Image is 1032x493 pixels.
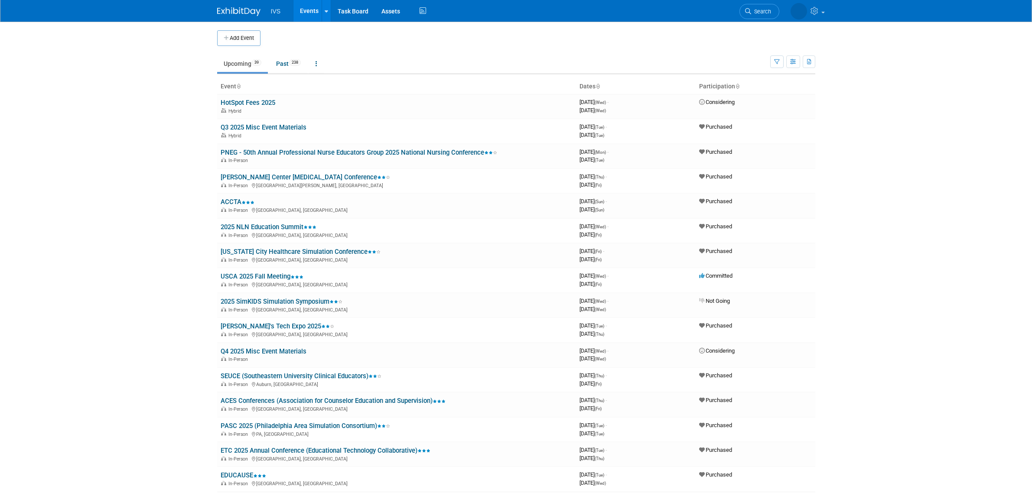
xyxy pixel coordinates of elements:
span: (Thu) [595,332,604,337]
span: Purchased [699,397,732,403]
img: In-Person Event [221,431,226,436]
img: In-Person Event [221,481,226,485]
div: [GEOGRAPHIC_DATA], [GEOGRAPHIC_DATA] [221,455,573,462]
img: In-Person Event [221,183,226,187]
span: (Mon) [595,150,606,155]
span: In-Person [228,456,251,462]
img: Hybrid Event [221,133,226,137]
span: In-Person [228,183,251,188]
span: Purchased [699,372,732,379]
span: Considering [699,347,735,354]
span: Search [751,8,771,15]
button: Add Event [217,30,260,46]
span: [DATE] [579,248,604,254]
a: SEUCE (Southeastern University Clinical Educators) [221,372,381,380]
div: [GEOGRAPHIC_DATA], [GEOGRAPHIC_DATA] [221,206,573,213]
span: (Wed) [595,224,606,229]
img: In-Person Event [221,158,226,162]
span: (Thu) [595,373,604,378]
img: In-Person Event [221,382,226,386]
span: [DATE] [579,149,609,155]
span: - [603,248,604,254]
span: [DATE] [579,372,607,379]
span: Hybrid [228,108,244,114]
img: In-Person Event [221,208,226,212]
span: [DATE] [579,480,606,486]
a: 2025 SimKIDS Simulation Symposium [221,298,342,305]
span: - [606,422,607,428]
span: [DATE] [579,355,606,362]
span: (Sun) [595,208,604,212]
span: IVS [271,8,281,15]
a: Sort by Event Name [236,83,241,90]
span: (Fri) [595,282,602,287]
span: - [607,99,609,105]
span: Purchased [699,149,732,155]
span: - [606,447,607,453]
span: In-Person [228,158,251,163]
span: [DATE] [579,405,602,412]
span: (Thu) [595,456,604,461]
span: (Wed) [595,108,606,113]
span: (Wed) [595,349,606,354]
span: [DATE] [579,430,604,437]
span: [DATE] [579,455,604,461]
span: [DATE] [579,331,604,337]
span: (Wed) [595,307,606,312]
span: (Fri) [595,249,602,254]
a: Q4 2025 Misc Event Materials [221,347,306,355]
img: Kyle Shelstad [791,3,807,19]
div: Auburn, [GEOGRAPHIC_DATA] [221,380,573,387]
span: Considering [699,99,735,105]
span: (Tue) [595,448,604,453]
span: In-Person [228,431,251,437]
span: In-Person [228,332,251,337]
img: In-Person Event [221,357,226,361]
img: ExhibitDay [217,7,260,16]
span: [DATE] [579,422,607,428]
span: [DATE] [579,447,607,453]
span: In-Person [228,233,251,238]
a: [PERSON_NAME] Center [MEDICAL_DATA] Conference [221,173,390,181]
a: EDUCAUSE [221,471,266,479]
span: - [607,347,609,354]
span: Purchased [699,447,732,453]
a: Q3 2025 Misc Event Materials [221,123,306,131]
span: (Tue) [595,158,604,162]
span: (Fri) [595,257,602,262]
span: - [607,223,609,230]
span: Purchased [699,471,732,478]
div: [GEOGRAPHIC_DATA], [GEOGRAPHIC_DATA] [221,231,573,238]
div: [GEOGRAPHIC_DATA], [GEOGRAPHIC_DATA] [221,331,573,337]
span: [DATE] [579,397,607,403]
div: [GEOGRAPHIC_DATA], [GEOGRAPHIC_DATA] [221,480,573,487]
a: Sort by Start Date [596,83,600,90]
span: - [606,123,607,130]
a: ACCTA [221,198,254,206]
span: [DATE] [579,322,607,329]
span: (Wed) [595,481,606,486]
div: [GEOGRAPHIC_DATA], [GEOGRAPHIC_DATA] [221,281,573,288]
a: [US_STATE] City Healthcare Simulation Conference [221,248,381,256]
span: [DATE] [579,173,607,180]
span: (Thu) [595,175,604,179]
span: - [606,322,607,329]
span: In-Person [228,307,251,313]
span: (Tue) [595,324,604,328]
span: Committed [699,272,732,279]
span: - [606,471,607,478]
a: ETC 2025 Annual Conference (Educational Technology Collaborative) [221,447,430,454]
span: 39 [252,59,261,66]
span: Purchased [699,198,732,204]
span: Purchased [699,123,732,130]
th: Participation [696,79,815,94]
span: In-Person [228,257,251,263]
a: Upcoming39 [217,55,268,72]
span: [DATE] [579,306,606,312]
th: Event [217,79,576,94]
span: [DATE] [579,223,609,230]
span: [DATE] [579,231,602,238]
span: Purchased [699,322,732,329]
span: [DATE] [579,256,602,263]
span: In-Person [228,282,251,288]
